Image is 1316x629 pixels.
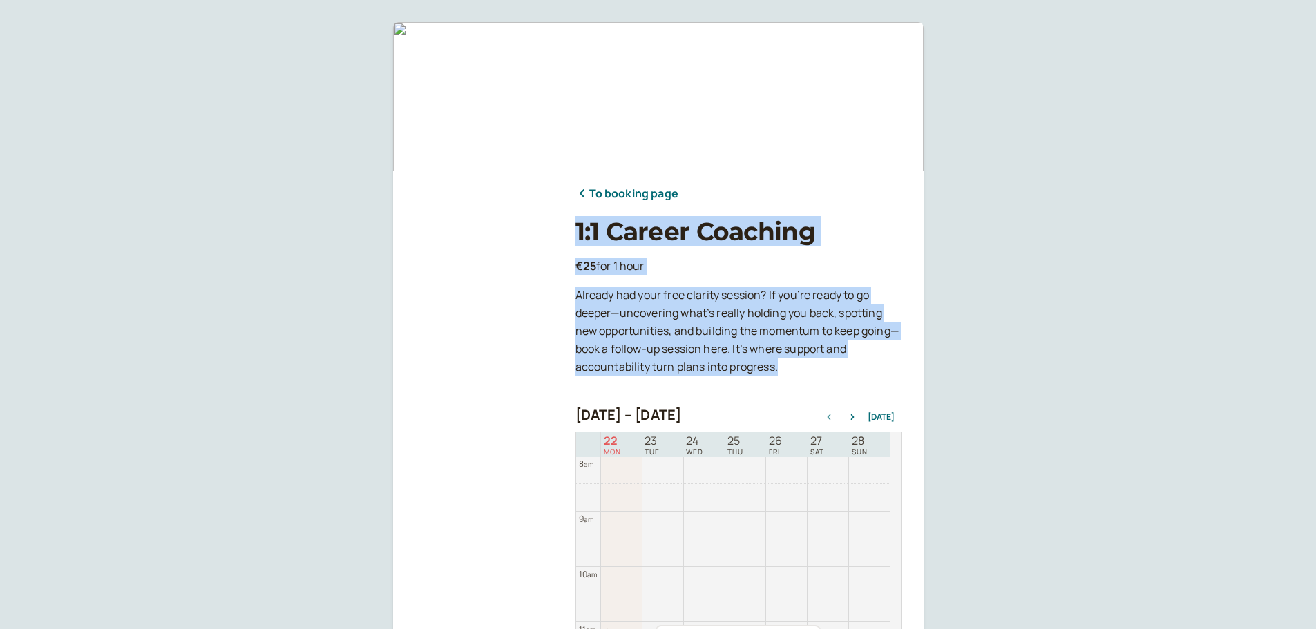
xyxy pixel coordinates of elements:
[868,412,895,422] button: [DATE]
[575,258,596,273] b: €25
[575,185,678,203] a: To booking page
[575,407,682,423] h2: [DATE] – [DATE]
[575,217,902,246] h1: 1:1 Career Coaching
[575,258,902,275] p: for 1 hour
[575,287,902,376] p: Already had your free clarity session? If you’re ready to go deeper—uncovering what’s really hold...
